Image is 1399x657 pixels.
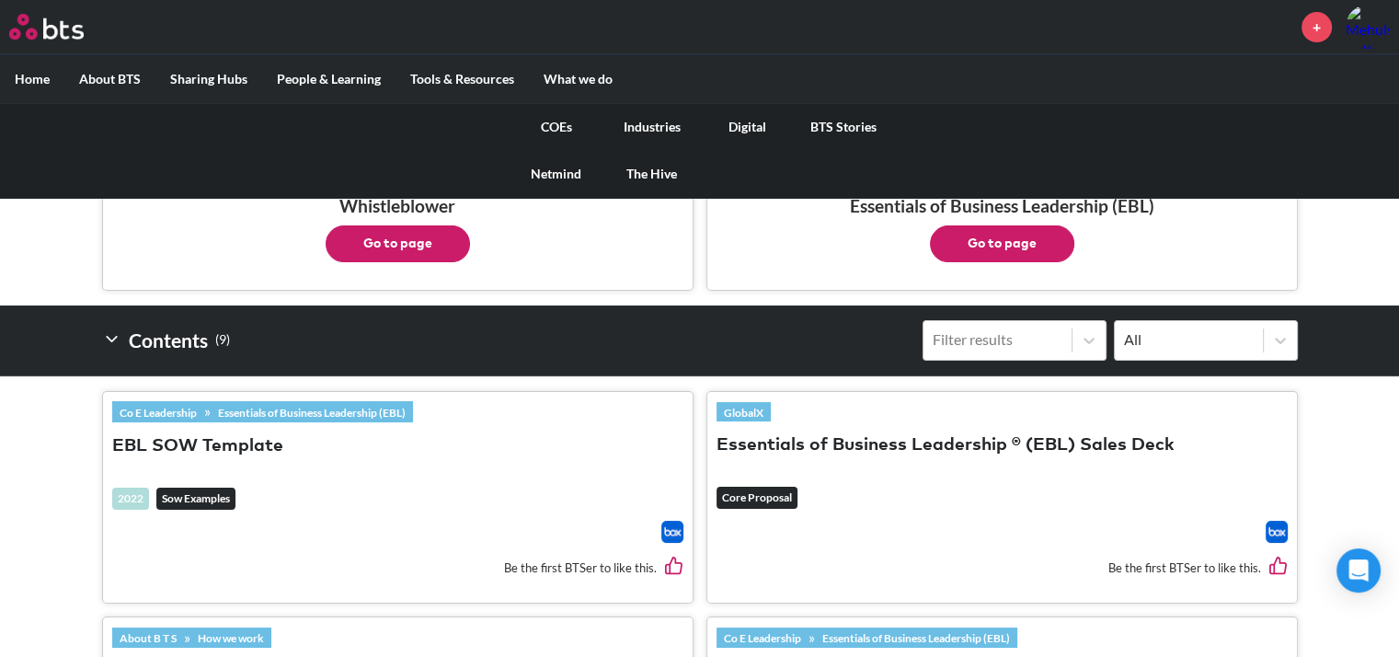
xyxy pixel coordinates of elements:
div: » [717,628,1017,648]
small: ( 9 ) [215,328,230,352]
h3: Whistleblower [112,195,683,262]
label: About BTS [64,55,155,103]
a: Profile [1346,5,1390,49]
h2: Contents [102,320,230,361]
label: What we do [529,55,627,103]
label: Tools & Resources [396,55,529,103]
em: Sow Examples [156,488,235,510]
a: About B T S [112,628,184,648]
button: Go to page [930,225,1074,262]
a: + [1302,12,1332,42]
img: BTS Logo [9,14,84,40]
a: Download file from Box [1266,521,1288,543]
a: Co E Leadership [112,402,204,422]
a: GlobalX [717,402,771,422]
label: People & Learning [262,55,396,103]
em: Core Proposal [717,487,797,509]
img: Mehulsingh Rathod [1346,5,1390,49]
div: Be the first BTSer to like this. [112,543,683,594]
a: Co E Leadership [717,628,808,648]
button: EBL SOW Template [112,434,283,459]
div: » [112,401,413,421]
div: Filter results [933,329,1062,350]
a: Go home [9,14,118,40]
label: Sharing Hubs [155,55,262,103]
div: All [1124,329,1254,350]
div: Be the first BTSer to like this. [717,543,1288,594]
a: Essentials of Business Leadership (EBL) [211,402,413,422]
img: Box logo [661,521,683,543]
button: Go to page [326,225,470,262]
a: Essentials of Business Leadership (EBL) [815,628,1017,648]
h3: Essentials of Business Leadership (EBL) [717,195,1288,262]
div: 2022 [112,488,149,510]
div: » [112,628,271,648]
div: Open Intercom Messenger [1336,548,1381,593]
a: How we work [190,628,271,648]
a: Download file from Box [661,521,683,543]
button: Essentials of Business Leadership ® (EBL) Sales Deck [717,433,1175,458]
img: Box logo [1266,521,1288,543]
